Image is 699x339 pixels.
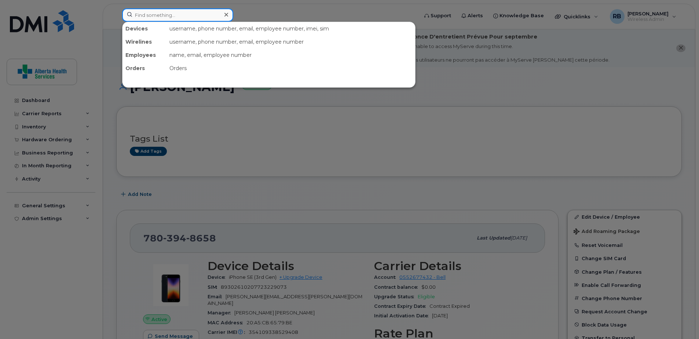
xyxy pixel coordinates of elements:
[122,35,166,48] div: Wirelines
[122,48,166,62] div: Employees
[166,22,415,35] div: username, phone number, email, employee number, imei, sim
[166,35,415,48] div: username, phone number, email, employee number
[166,62,415,75] div: Orders
[122,62,166,75] div: Orders
[122,22,166,35] div: Devices
[166,48,415,62] div: name, email, employee number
